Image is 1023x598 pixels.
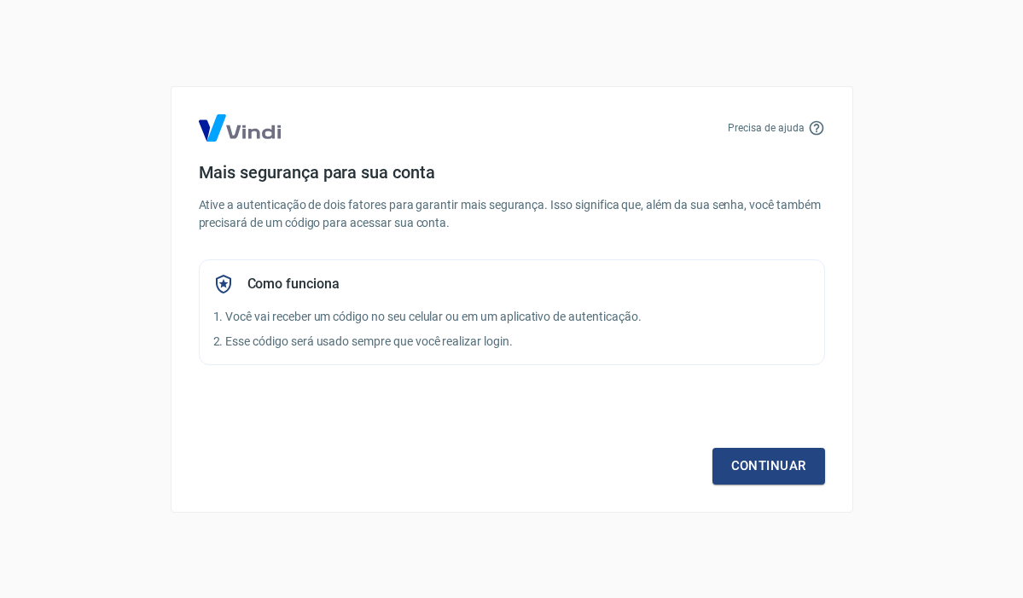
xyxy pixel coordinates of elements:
[213,333,811,351] p: 2. Esse código será usado sempre que você realizar login.
[199,196,825,232] p: Ative a autenticação de dois fatores para garantir mais segurança. Isso significa que, além da su...
[728,120,804,136] p: Precisa de ajuda
[712,448,825,484] a: Continuar
[247,276,340,293] h5: Como funciona
[199,114,281,142] img: Logo Vind
[213,308,811,326] p: 1. Você vai receber um código no seu celular ou em um aplicativo de autenticação.
[199,162,825,183] h4: Mais segurança para sua conta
